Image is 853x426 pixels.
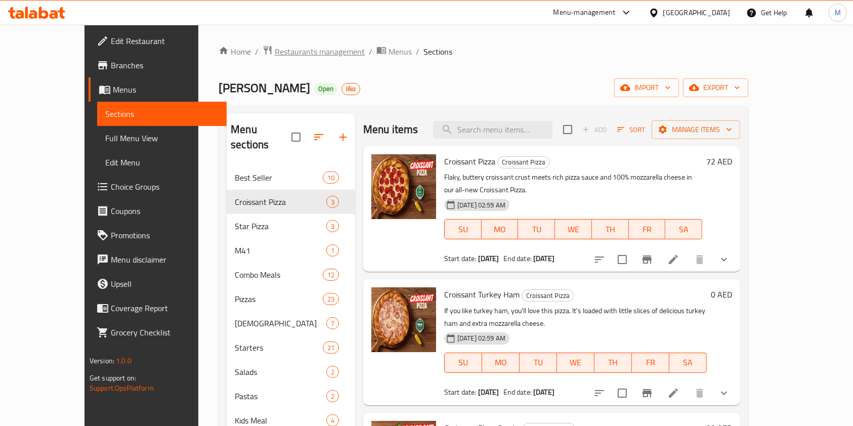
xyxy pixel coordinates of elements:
[89,53,227,77] a: Branches
[307,125,331,149] span: Sort sections
[227,165,355,190] div: Best Seller10
[327,197,338,207] span: 3
[227,190,355,214] div: Croissant Pizza3
[691,81,740,94] span: export
[711,287,732,302] h6: 0 AED
[235,342,322,354] span: Starters
[371,154,436,219] img: Croissant Pizza
[444,219,482,239] button: SU
[612,382,633,404] span: Select to update
[235,269,322,281] div: Combo Meals
[235,244,326,257] span: M41
[323,172,339,184] div: items
[235,172,322,184] div: Best Seller
[478,252,499,265] b: [DATE]
[444,287,520,302] span: Croissant Turkey Ham
[111,302,219,314] span: Coverage Report
[557,119,578,140] span: Select section
[235,220,326,232] span: Star Pizza
[555,219,592,239] button: WE
[89,247,227,272] a: Menu disclaimer
[111,229,219,241] span: Promotions
[587,247,612,272] button: sort-choices
[111,59,219,71] span: Branches
[614,78,679,97] button: import
[227,335,355,360] div: Starters21
[587,381,612,405] button: sort-choices
[622,81,671,94] span: import
[688,247,712,272] button: delete
[522,222,551,237] span: TU
[326,366,339,378] div: items
[323,293,339,305] div: items
[89,296,227,320] a: Coverage Report
[449,222,478,237] span: SU
[533,386,555,399] b: [DATE]
[633,222,662,237] span: FR
[559,222,588,237] span: WE
[314,83,337,95] div: Open
[235,390,326,402] span: Pastas
[327,392,338,401] span: 2
[363,122,418,137] h2: Menu items
[105,132,219,144] span: Full Menu View
[342,84,360,93] span: iiko
[314,84,337,93] span: Open
[227,263,355,287] div: Combo Meals12
[105,108,219,120] span: Sections
[629,219,666,239] button: FR
[111,205,219,217] span: Coupons
[389,46,412,58] span: Menus
[89,77,227,102] a: Menus
[669,353,707,373] button: SA
[327,246,338,255] span: 1
[503,386,532,399] span: End date:
[326,390,339,402] div: items
[478,386,499,399] b: [DATE]
[227,384,355,408] div: Pastas2
[323,270,338,280] span: 12
[416,46,419,58] li: /
[578,122,611,138] span: Add item
[612,249,633,270] span: Select to update
[486,222,515,237] span: MO
[219,46,251,58] a: Home
[482,353,520,373] button: MO
[235,317,326,329] div: Papadias
[718,387,730,399] svg: Show Choices
[503,252,532,265] span: End date:
[97,150,227,175] a: Edit Menu
[235,196,326,208] span: Croissant Pizza
[371,287,436,352] img: Croissant Turkey Ham
[105,156,219,168] span: Edit Menu
[90,354,114,367] span: Version:
[706,154,732,168] h6: 72 AED
[667,253,679,266] a: Edit menu item
[97,126,227,150] a: Full Menu View
[327,319,338,328] span: 7
[231,122,291,152] h2: Menu sections
[553,7,616,19] div: Menu-management
[89,199,227,223] a: Coupons
[498,156,549,168] span: Croissant Pizza
[227,214,355,238] div: Star Pizza3
[635,247,659,272] button: Branch-specific-item
[89,175,227,199] a: Choice Groups
[524,355,553,370] span: TU
[688,381,712,405] button: delete
[235,293,322,305] div: Pizzas
[453,200,509,210] span: [DATE] 02:59 AM
[444,353,482,373] button: SU
[453,333,509,343] span: [DATE] 02:59 AM
[596,222,625,237] span: TH
[522,290,574,302] span: Croissant Pizza
[90,371,136,385] span: Get support on:
[219,76,310,99] span: [PERSON_NAME]
[263,45,365,58] a: Restaurants management
[227,311,355,335] div: [DEMOGRAPHIC_DATA]7
[89,223,227,247] a: Promotions
[111,253,219,266] span: Menu disclaimer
